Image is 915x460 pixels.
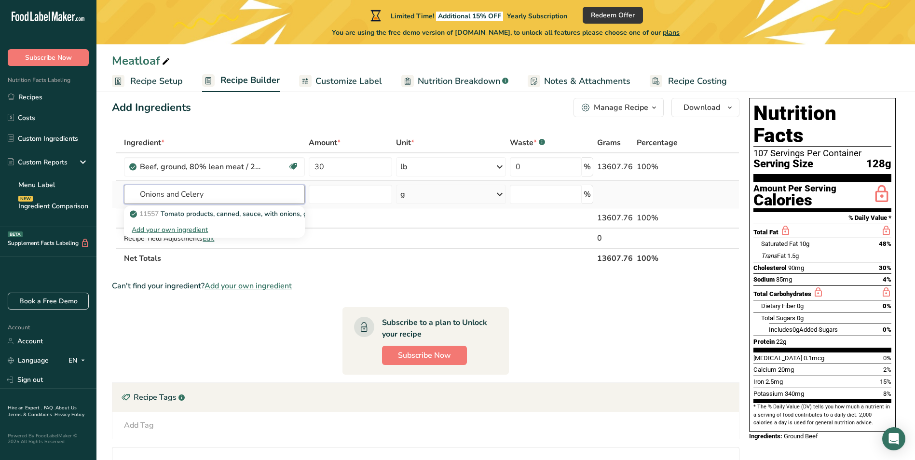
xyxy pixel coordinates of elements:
[879,240,891,247] span: 48%
[753,158,813,170] span: Serving Size
[112,70,183,92] a: Recipe Setup
[220,74,280,87] span: Recipe Builder
[883,366,891,373] span: 2%
[883,302,891,310] span: 0%
[597,137,621,149] span: Grams
[332,27,680,38] span: You are using the free demo version of [DOMAIN_NAME], to unlock all features please choose one of...
[663,28,680,37] span: plans
[753,378,764,385] span: Iron
[637,212,694,224] div: 100%
[8,411,55,418] a: Terms & Conditions .
[635,248,696,268] th: 100%
[792,326,799,333] span: 0g
[528,70,630,92] a: Notes & Attachments
[668,75,727,88] span: Recipe Costing
[753,354,802,362] span: [MEDICAL_DATA]
[583,7,643,24] button: Redeem Offer
[124,206,304,222] a: 11557Tomato products, canned, sauce, with onions, green peppers, and celery
[18,196,33,202] div: NEW
[112,100,191,116] div: Add Ingredients
[8,157,68,167] div: Custom Reports
[205,280,292,292] span: Add your own ingredient
[753,212,891,224] section: % Daily Value *
[753,149,891,158] div: 107 Servings Per Container
[787,252,799,259] span: 1.5g
[124,137,164,149] span: Ingredient
[382,317,490,340] div: Subscribe to a plan to Unlock your recipe
[130,75,183,88] span: Recipe Setup
[753,184,836,193] div: Amount Per Serving
[799,240,809,247] span: 10g
[778,366,794,373] span: 20mg
[784,433,818,440] span: Ground Beef
[880,378,891,385] span: 15%
[597,232,633,244] div: 0
[753,390,783,397] span: Potassium
[112,52,172,69] div: Meatloaf
[594,102,648,113] div: Manage Recipe
[776,338,786,345] span: 22g
[122,248,595,268] th: Net Totals
[369,10,567,21] div: Limited Time!
[574,98,664,117] button: Manage Recipe
[202,69,280,93] a: Recipe Builder
[68,355,89,366] div: EN
[8,352,49,369] a: Language
[8,433,89,445] div: Powered By FoodLabelMaker © 2025 All Rights Reserved
[299,70,382,92] a: Customize Label
[124,222,304,238] div: Add your own ingredient
[140,161,260,173] div: Beef, ground, 80% lean meat / 20% fat, raw
[124,419,154,431] div: Add Tag
[753,338,775,345] span: Protein
[753,403,891,427] section: * The % Daily Value (DV) tells you how much a nutrient in a serving of food contributes to a dail...
[8,405,77,418] a: About Us .
[398,350,451,361] span: Subscribe Now
[753,193,836,207] div: Calories
[761,252,777,259] i: Trans
[203,234,214,243] span: Edit
[753,366,777,373] span: Calcium
[797,314,804,322] span: 0g
[418,75,500,88] span: Nutrition Breakdown
[132,209,384,219] p: Tomato products, canned, sauce, with onions, green peppers, and celery
[879,264,891,271] span: 30%
[765,378,783,385] span: 2.5mg
[591,10,635,20] span: Redeem Offer
[650,70,727,92] a: Recipe Costing
[400,161,407,173] div: lb
[753,290,811,298] span: Total Carbohydrates
[436,12,503,21] span: Additional 15% OFF
[124,185,304,204] input: Add Ingredient
[25,53,72,63] span: Subscribe Now
[315,75,382,88] span: Customize Label
[761,314,795,322] span: Total Sugars
[761,302,795,310] span: Dietary Fiber
[637,161,694,173] div: 100%
[882,427,905,450] div: Open Intercom Messenger
[510,137,545,149] div: Waste
[8,293,89,310] a: Book a Free Demo
[597,212,633,224] div: 13607.76
[401,70,508,92] a: Nutrition Breakdown
[637,137,678,149] span: Percentage
[396,137,414,149] span: Unit
[788,264,804,271] span: 90mg
[124,233,304,244] div: Recipe Yield Adjustments
[55,411,84,418] a: Privacy Policy
[883,326,891,333] span: 0%
[683,102,720,113] span: Download
[139,209,159,218] span: 11557
[749,433,782,440] span: Ingredients:
[761,252,786,259] span: Fat
[776,276,792,283] span: 85mg
[112,383,739,412] div: Recipe Tags
[132,225,297,235] div: Add your own ingredient
[309,137,341,149] span: Amount
[753,276,775,283] span: Sodium
[753,264,787,271] span: Cholesterol
[883,354,891,362] span: 0%
[382,346,467,365] button: Subscribe Now
[112,280,739,292] div: Can't find your ingredient?
[753,102,891,147] h1: Nutrition Facts
[804,354,824,362] span: 0.1mcg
